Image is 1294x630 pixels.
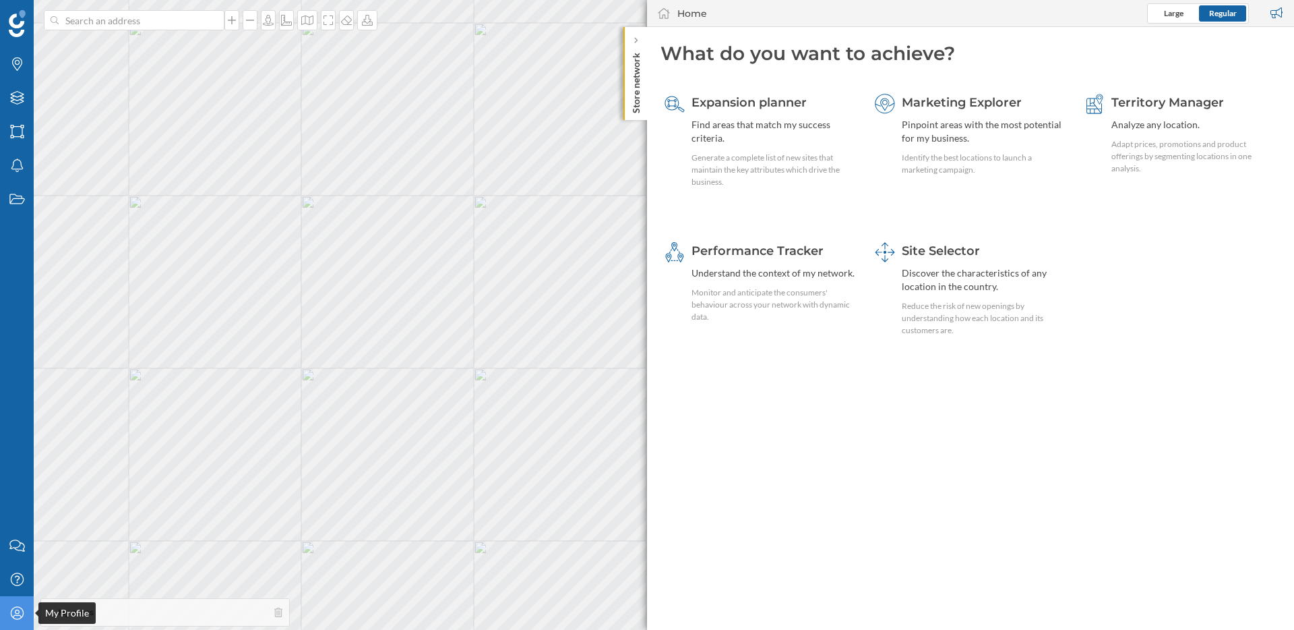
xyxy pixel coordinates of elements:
[1209,8,1237,18] span: Regular
[665,242,685,262] img: monitoring-360.svg
[875,94,895,114] img: explorer.svg
[691,266,857,280] div: Understand the context of my network.
[1164,8,1183,18] span: Large
[902,266,1067,293] div: Discover the characteristics of any location in the country.
[9,10,26,37] img: Geoblink Logo
[28,9,77,22] span: Support
[691,287,857,323] div: Monitor and anticipate the consumers' behaviour across your network with dynamic data.
[902,152,1067,176] div: Identify the best locations to launch a marketing campaign.
[691,118,857,145] div: Find areas that match my success criteria.
[1111,118,1276,132] div: Analyze any location.
[902,95,1022,110] span: Marketing Explorer
[677,7,707,20] div: Home
[691,95,807,110] span: Expansion planner
[1084,94,1105,114] img: territory-manager.svg
[875,242,895,262] img: dashboards-manager.svg
[665,94,685,114] img: search-areas.svg
[38,602,96,624] div: My Profile
[1111,138,1276,175] div: Adapt prices, promotions and product offerings by segmenting locations in one analysis.
[902,300,1067,337] div: Reduce the risk of new openings by understanding how each location and its customers are.
[902,118,1067,145] div: Pinpoint areas with the most potential for my business.
[902,244,980,258] span: Site Selector
[691,152,857,188] div: Generate a complete list of new sites that maintain the key attributes which drive the business.
[1111,95,1224,110] span: Territory Manager
[629,47,643,113] p: Store network
[660,40,1281,66] div: What do you want to achieve?
[691,244,824,258] span: Performance Tracker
